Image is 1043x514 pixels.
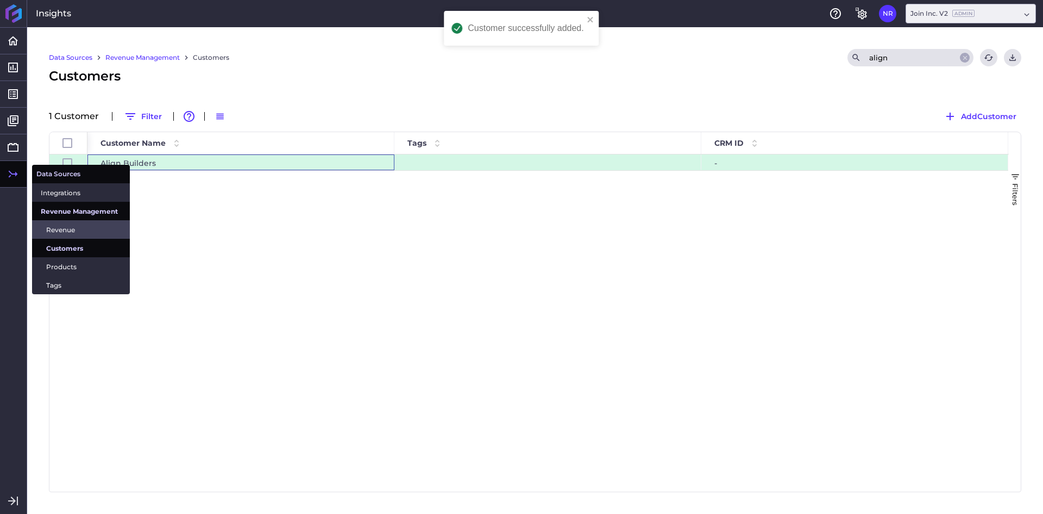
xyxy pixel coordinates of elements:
div: Press SPACE to select this row. [49,154,87,171]
div: - [701,154,1008,170]
button: Refresh [980,49,997,66]
button: User Menu [1004,49,1021,66]
button: User Menu [879,5,896,22]
span: Add Customer [961,110,1016,122]
button: AddCustomer [939,108,1021,125]
button: close [587,15,595,26]
span: CRM ID [714,138,744,148]
button: Help [827,5,844,22]
span: Filters [1011,183,1020,206]
a: Revenue Management [105,53,180,63]
button: Search by [847,49,865,66]
a: Customers [193,53,229,63]
button: General Settings [853,5,870,22]
div: Align Builders [87,154,394,170]
span: Tags [407,138,426,148]
ins: Admin [952,10,975,17]
span: Customer Name [100,138,166,148]
div: Press SPACE to select this row. [87,154,1008,171]
button: Filter [119,108,167,125]
div: 1 Customer [49,112,105,121]
div: Customer successfully added. [468,24,583,33]
div: Join Inc. V2 [910,9,975,18]
a: Data Sources [49,53,92,63]
div: Dropdown select [906,4,1036,23]
button: Close search [960,53,970,63]
span: Customers [49,66,121,86]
